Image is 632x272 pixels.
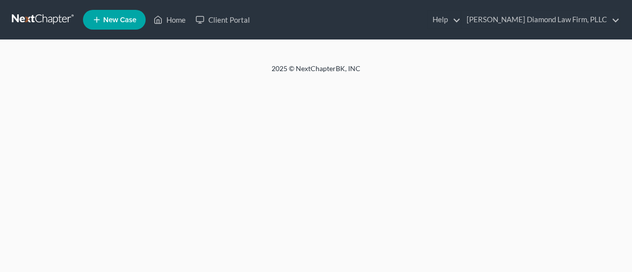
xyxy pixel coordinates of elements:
a: Client Portal [191,11,255,29]
div: 2025 © NextChapterBK, INC [35,64,597,81]
a: Help [428,11,461,29]
a: [PERSON_NAME] Diamond Law Firm, PLLC [462,11,620,29]
new-legal-case-button: New Case [83,10,146,30]
a: Home [149,11,191,29]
